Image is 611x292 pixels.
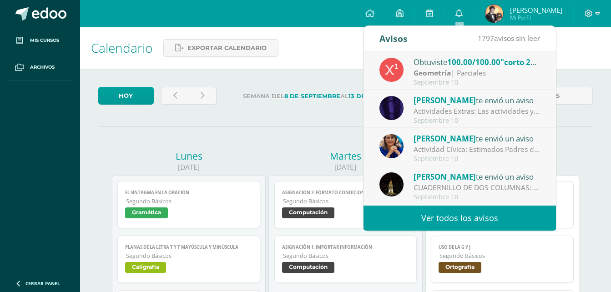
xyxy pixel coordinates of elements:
[485,5,503,23] img: 1a576c4b5cbd41fc70383f3f77ce78f7.png
[447,57,500,67] span: 100.00/100.00
[283,252,409,260] span: Segundo Básicos
[379,134,404,158] img: 5d6f35d558c486632aab3bda9a330e6b.png
[439,262,481,273] span: Ortografía
[187,40,267,56] span: Exportar calendario
[30,37,59,44] span: Mis cursos
[414,133,476,144] span: [PERSON_NAME]
[7,54,73,81] a: Archivos
[379,96,404,120] img: 31877134f281bf6192abd3481bfb2fdd.png
[224,87,426,106] label: Semana del al
[439,252,566,260] span: Segundo Básicos
[112,162,266,172] div: [DATE]
[478,33,540,43] span: avisos sin leer
[268,150,422,162] div: Martes
[414,171,476,182] span: [PERSON_NAME]
[126,197,252,205] span: Segundo Básicos
[414,95,476,106] span: [PERSON_NAME]
[500,57,536,67] span: "corto 2"
[510,5,562,15] span: [PERSON_NAME]
[282,207,334,218] span: Computación
[117,236,260,283] a: PLANAS DE LA LETRA T y t mayúscula y minúsculaSegundo BásicosCaligrafía
[414,68,540,78] div: | Parciales
[125,207,168,218] span: Gramática
[282,190,409,196] span: Asignación 2: Formato condicional
[414,144,540,155] div: Actividad Cívica: Estimados Padres de Familia: Deseamos que la paz y amor de la familia de Nazare...
[379,26,408,51] div: Avisos
[414,106,540,116] div: Actividades Extras: Las actividades ya estan asignadas en la plataforma de Richmond. Esto con la ...
[274,236,417,283] a: Asignación 1: Importar informaciónSegundo BásicosComputación
[431,236,574,283] a: Uso de la g y jSegundo BásicosOrtografía
[379,172,404,196] img: cbeb9bf9709c25305f72e611ae4af3f3.png
[274,181,417,228] a: Asignación 2: Formato condicionalSegundo BásicosComputación
[414,117,540,125] div: Septiembre 10
[284,93,340,100] strong: 8 de Septiembre
[478,33,494,43] span: 1797
[7,27,73,54] a: Mis cursos
[414,193,540,201] div: Septiembre 10
[25,280,60,287] span: Cerrar panel
[414,79,540,86] div: Septiembre 10
[282,262,334,273] span: Computación
[91,39,152,56] span: Calendario
[112,150,266,162] div: Lunes
[268,162,422,172] div: [DATE]
[163,39,278,57] a: Exportar calendario
[414,94,540,106] div: te envió un aviso
[510,14,562,21] span: Mi Perfil
[414,68,451,78] strong: Geometría
[282,244,409,250] span: Asignación 1: Importar información
[439,244,566,250] span: Uso de la g y j
[348,93,407,100] strong: 13 de Septiembre
[414,182,540,193] div: CUADERNILLO DE DOS COLUMNAS: Por favor traer para el miércoles 17 de septiembre un cuadernillo de...
[414,56,540,68] div: Obtuviste en
[364,206,556,231] a: Ver todos los avisos
[414,171,540,182] div: te envió un aviso
[414,155,540,163] div: Septiembre 10
[125,244,252,250] span: PLANAS DE LA LETRA T y t mayúscula y minúscula
[125,190,252,196] span: El sintagma en la oración
[117,181,260,228] a: El sintagma en la oraciónSegundo BásicosGramática
[98,87,154,105] a: Hoy
[283,197,409,205] span: Segundo Básicos
[30,64,55,71] span: Archivos
[414,132,540,144] div: te envió un aviso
